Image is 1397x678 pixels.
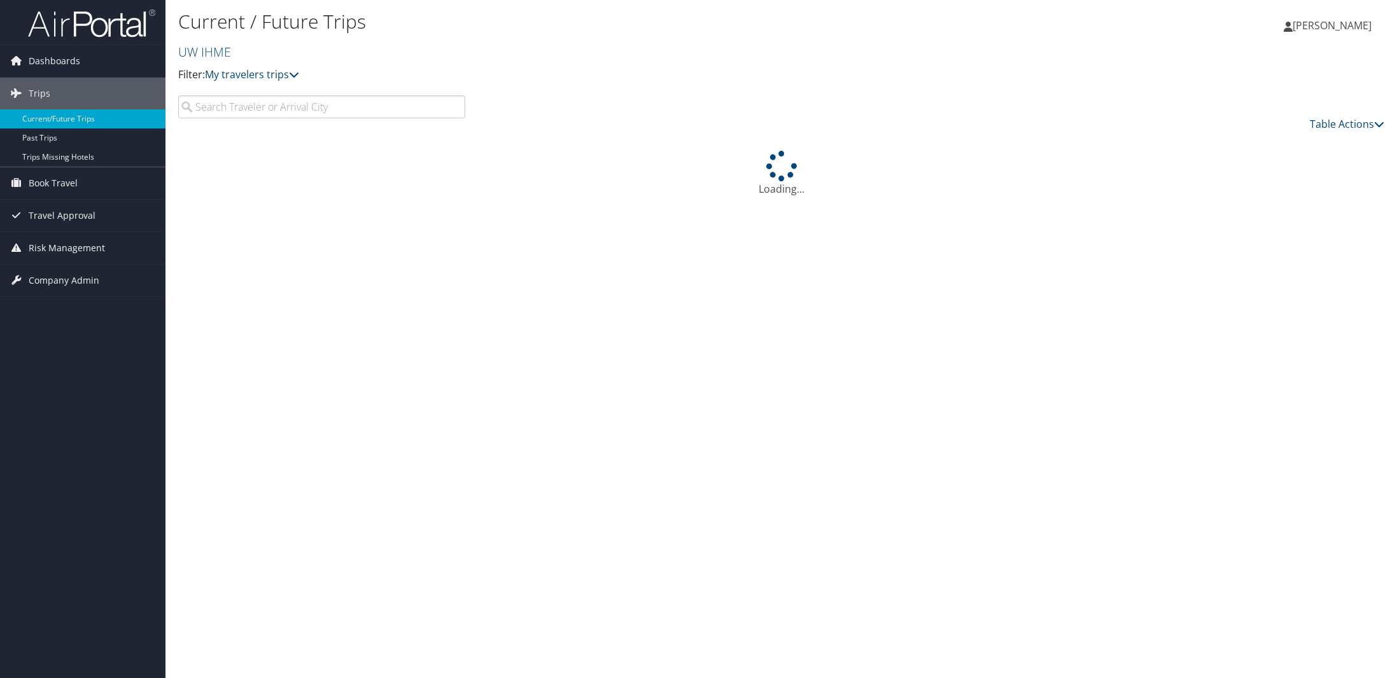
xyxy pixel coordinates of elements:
h1: Current / Future Trips [178,8,982,35]
a: My travelers trips [205,67,299,81]
div: Loading... [178,151,1384,197]
a: [PERSON_NAME] [1284,6,1384,45]
a: UW IHME [178,43,234,60]
span: Travel Approval [29,200,95,232]
a: Table Actions [1310,117,1384,131]
span: [PERSON_NAME] [1293,18,1372,32]
span: Company Admin [29,265,99,296]
span: Book Travel [29,167,78,199]
span: Risk Management [29,232,105,264]
span: Dashboards [29,45,80,77]
p: Filter: [178,67,982,83]
input: Search Traveler or Arrival City [178,95,465,118]
img: airportal-logo.png [28,8,155,38]
span: Trips [29,78,50,109]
